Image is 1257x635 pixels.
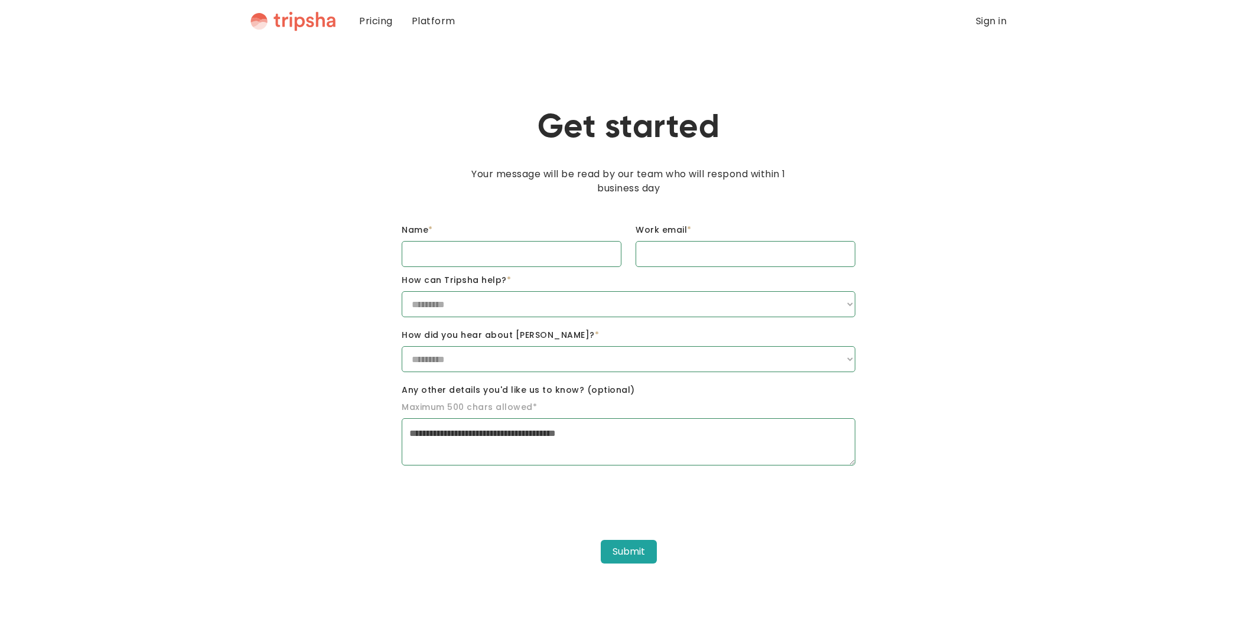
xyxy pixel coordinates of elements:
[250,11,336,31] a: home
[402,274,855,286] label: How can Tripsha help?
[613,545,645,559] div: Submit
[470,167,787,196] p: Your message will be read by our team who will respond within 1 business day
[538,109,720,148] h1: Get started
[402,329,855,341] label: How did you hear about [PERSON_NAME]?
[601,540,657,564] button: Submit
[976,14,1007,28] a: Sign in
[250,11,336,31] img: Tripsha Logo
[402,384,855,396] label: Any other details you'd like us to know? (optional)
[402,224,621,236] label: Name
[636,224,855,236] label: Work email
[402,473,581,519] iframe: reCAPTCHA
[402,401,537,413] label: Maximum 500 chars allowed*
[976,17,1007,26] div: Sign in
[402,224,855,571] form: Get Started Form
